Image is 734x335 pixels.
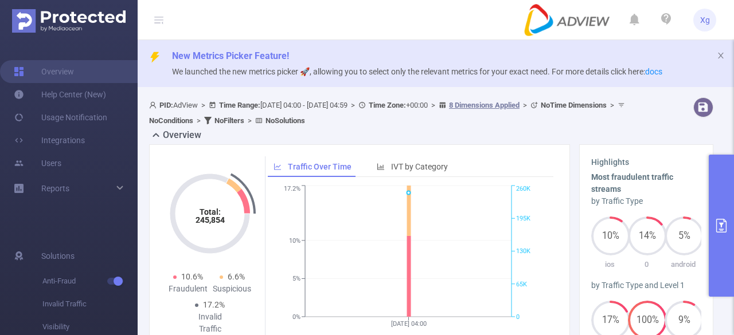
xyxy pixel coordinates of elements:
[149,52,161,63] i: icon: thunderbolt
[266,116,305,125] b: No Solutions
[628,259,665,270] p: 0
[391,162,448,171] span: IVT by Category
[645,67,662,76] a: docs
[196,215,225,224] tspan: 245,854
[193,116,204,125] span: >
[198,101,209,109] span: >
[14,152,61,175] a: Users
[292,275,300,283] tspan: 5%
[41,177,69,200] a: Reports
[377,163,385,171] i: icon: bar-chart
[42,293,138,316] span: Invalid Traffic
[42,270,138,293] span: Anti-Fraud
[188,311,232,335] div: Invalid Traffic
[292,313,300,321] tspan: 0%
[210,283,254,295] div: Suspicious
[163,128,201,142] h2: Overview
[181,272,203,281] span: 10.6%
[14,129,85,152] a: Integrations
[700,9,710,31] span: Xg
[591,231,630,241] span: 10%
[12,9,126,33] img: Protected Media
[591,316,630,325] span: 17%
[591,259,628,270] p: ios
[149,101,159,109] i: icon: user
[149,116,193,125] b: No Conditions
[591,195,701,207] div: by Traffic Type
[14,106,107,129] a: Usage Notification
[288,162,352,171] span: Traffic Over Time
[203,300,225,309] span: 17.2%
[665,259,701,270] p: android
[172,50,289,61] span: New Metrics Picker Feature!
[591,172,673,194] b: Most fraudulent traffic streams
[172,67,662,76] span: We launched the new metrics picker 🚀, allowing you to select only the relevant metrics for your e...
[628,231,667,241] span: 14%
[219,101,260,109] b: Time Range:
[665,231,704,241] span: 5%
[14,83,106,106] a: Help Center (New)
[14,60,74,83] a: Overview
[149,101,628,125] span: AdView [DATE] 04:00 - [DATE] 04:59 +00:00
[591,279,701,291] div: by Traffic Type and Level 1
[284,186,300,193] tspan: 17.2%
[428,101,439,109] span: >
[391,320,427,328] tspan: [DATE] 04:00
[607,101,618,109] span: >
[289,237,300,245] tspan: 10%
[449,101,520,109] u: 8 Dimensions Applied
[348,101,358,109] span: >
[516,186,530,193] tspan: 260K
[541,101,607,109] b: No Time Dimensions
[520,101,530,109] span: >
[516,215,530,222] tspan: 195K
[159,101,173,109] b: PID:
[41,184,69,193] span: Reports
[516,313,520,321] tspan: 0
[591,156,701,168] h3: Highlights
[717,52,725,60] i: icon: close
[200,207,221,216] tspan: Total:
[228,272,245,281] span: 6.6%
[214,116,244,125] b: No Filters
[244,116,255,125] span: >
[516,281,527,288] tspan: 65K
[516,248,530,255] tspan: 130K
[274,163,282,171] i: icon: line-chart
[166,283,210,295] div: Fraudulent
[665,316,704,325] span: 9%
[717,49,725,62] button: icon: close
[628,316,667,325] span: 100%
[41,245,75,267] span: Solutions
[369,101,406,109] b: Time Zone:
